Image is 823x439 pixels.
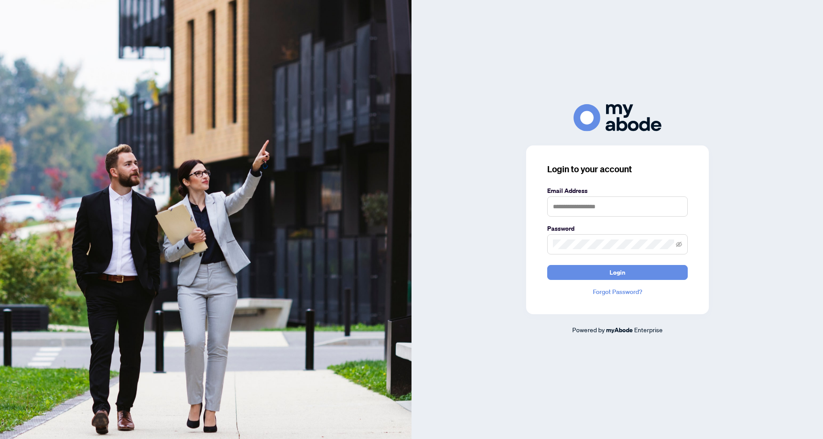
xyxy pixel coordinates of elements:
[572,326,605,334] span: Powered by
[547,265,688,280] button: Login
[606,325,633,335] a: myAbode
[676,241,682,247] span: eye-invisible
[547,224,688,233] label: Password
[547,186,688,196] label: Email Address
[547,163,688,175] h3: Login to your account
[610,265,625,279] span: Login
[634,326,663,334] span: Enterprise
[574,104,661,131] img: ma-logo
[547,287,688,297] a: Forgot Password?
